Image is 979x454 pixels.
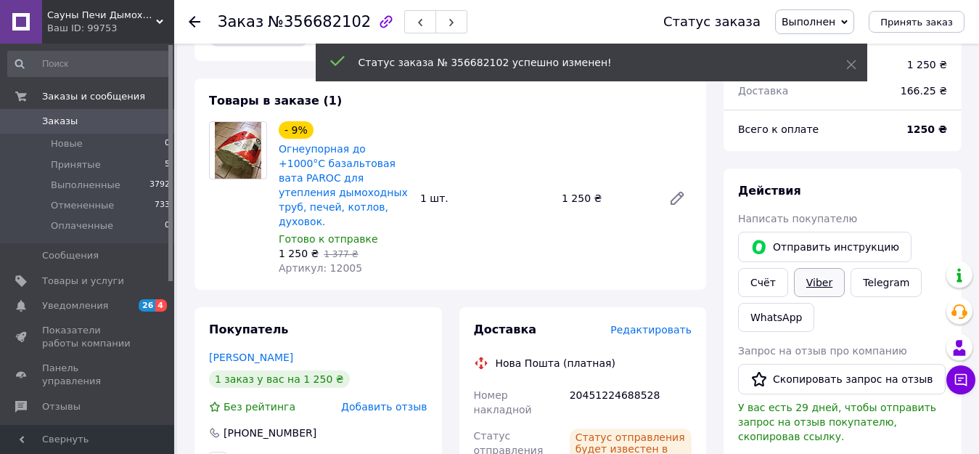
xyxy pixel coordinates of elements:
span: 3792 [149,179,170,192]
span: Товары в заказе (1) [209,94,342,108]
button: Чат с покупателем [946,365,975,394]
span: Показатели работы компании [42,324,134,350]
img: Огнеупорная до +1000°C базальтовая вата PAROC для утепления дымоходных труб, печей, котлов, духовок. [215,122,261,179]
div: 1 250 ₴ [556,188,657,208]
span: Принятые [51,158,101,171]
a: WhatsApp [738,303,814,332]
a: Огнеупорная до +1000°C базальтовая вата PAROC для утепления дымоходных труб, печей, котлов, духовок. [279,143,408,227]
span: Заказы и сообщения [42,90,145,103]
span: Заказ [218,13,263,31]
div: 166.25 ₴ [892,75,956,107]
span: Без рейтинга [224,401,295,413]
span: Номер накладной [474,389,532,416]
span: Действия [738,184,801,198]
span: Товары и услуги [42,275,124,288]
a: Редактировать [663,184,692,213]
span: Выполнен [782,16,835,28]
div: Статус заказа [663,15,761,29]
div: Вернуться назад [189,15,200,29]
span: Редактировать [610,324,692,336]
span: Отзывы [42,400,81,413]
span: Панель управления [42,362,134,388]
span: Доставка [474,323,537,336]
div: 1 заказ у вас на 1 250 ₴ [209,370,350,388]
a: Viber [794,268,845,297]
span: Написать покупателю [738,213,857,224]
span: 5 [165,158,170,171]
button: Скопировать запрос на отзыв [738,364,946,394]
span: Заказы [42,115,78,128]
span: 26 [139,299,155,312]
span: Уведомления [42,299,108,312]
div: [PHONE_NUMBER] [222,426,318,440]
span: 1 250 ₴ [279,248,319,259]
span: Сообщения [42,249,99,262]
div: 1 250 ₴ [907,57,947,72]
span: Выполненные [51,179,120,192]
span: 4 [155,299,167,312]
a: Telegram [851,268,922,297]
span: Новые [51,137,83,150]
span: У вас есть 29 дней, чтобы отправить запрос на отзыв покупателю, скопировав ссылку. [738,402,936,442]
input: Поиск [7,51,171,77]
div: Нова Пошта (платная) [492,356,619,370]
span: Всего к оплате [738,123,819,135]
button: Отправить инструкцию [738,232,912,262]
span: Артикул: 12005 [279,262,362,274]
span: Готово к отправке [279,233,378,245]
span: 0 [165,137,170,150]
b: 1250 ₴ [906,123,947,135]
div: 20451224688528 [567,382,695,423]
div: - 9% [279,121,314,139]
span: Запрос на отзыв про компанию [738,345,907,357]
div: 1 шт. [414,188,556,208]
div: Ваш ID: 99753 [47,22,174,35]
span: Доставка [738,85,788,97]
span: Отмененные [51,199,114,212]
span: 733 [155,199,170,212]
span: 0 [165,219,170,232]
div: Статус заказа № 356682102 успешно изменен! [359,55,810,70]
span: Добавить отзыв [341,401,427,413]
a: [PERSON_NAME] [209,352,293,363]
span: Принять заказ [880,17,953,28]
button: Cчёт [738,268,788,297]
button: Принять заказ [869,11,964,33]
span: №356682102 [268,13,371,31]
span: Покупатель [209,323,288,336]
span: 1 377 ₴ [324,249,358,259]
span: Оплаченные [51,219,113,232]
span: Сауны Печи Дымоходы [47,9,156,22]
